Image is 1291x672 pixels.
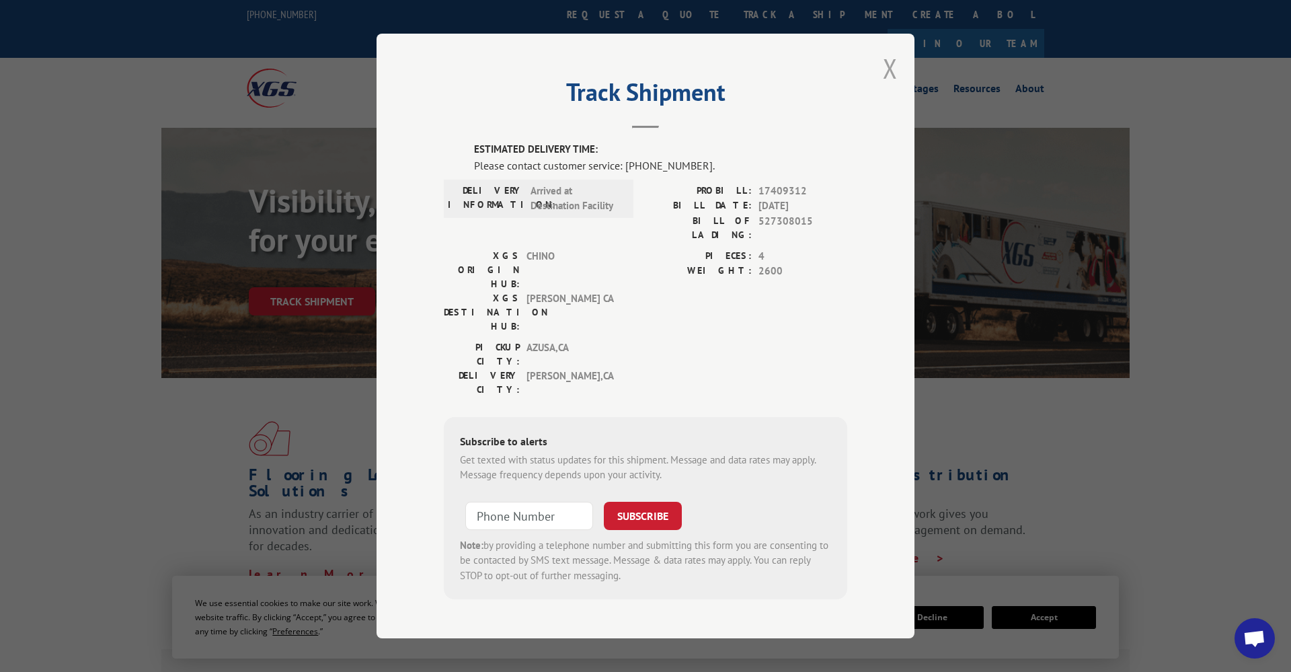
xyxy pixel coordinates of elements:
div: Please contact customer service: [PHONE_NUMBER]. [474,157,847,174]
div: Get texted with status updates for this shipment. Message and data rates may apply. Message frequ... [460,453,831,483]
span: [PERSON_NAME] CA [526,291,617,334]
label: DELIVERY CITY: [444,369,520,397]
label: ESTIMATED DELIVERY TIME: [474,142,847,157]
button: SUBSCRIBE [604,502,682,530]
label: DELIVERY INFORMATION: [448,184,524,214]
span: [DATE] [758,198,847,214]
h2: Track Shipment [444,83,847,108]
span: 4 [758,249,847,264]
label: PROBILL: [645,184,752,199]
span: 2600 [758,264,847,279]
label: PIECES: [645,249,752,264]
span: Arrived at Destination Facility [531,184,621,214]
label: PICKUP CITY: [444,340,520,369]
strong: Note: [460,539,483,552]
label: BILL DATE: [645,198,752,214]
span: 527308015 [758,214,847,242]
label: XGS DESTINATION HUB: [444,291,520,334]
div: Open chat [1235,618,1275,659]
button: Close modal [883,50,898,86]
input: Phone Number [465,502,593,530]
span: CHINO [526,249,617,291]
span: AZUSA , CA [526,340,617,369]
label: XGS ORIGIN HUB: [444,249,520,291]
label: BILL OF LADING: [645,214,752,242]
span: 17409312 [758,184,847,199]
div: by providing a telephone number and submitting this form you are consenting to be contacted by SM... [460,538,831,584]
div: Subscribe to alerts [460,433,831,453]
label: WEIGHT: [645,264,752,279]
span: [PERSON_NAME] , CA [526,369,617,397]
